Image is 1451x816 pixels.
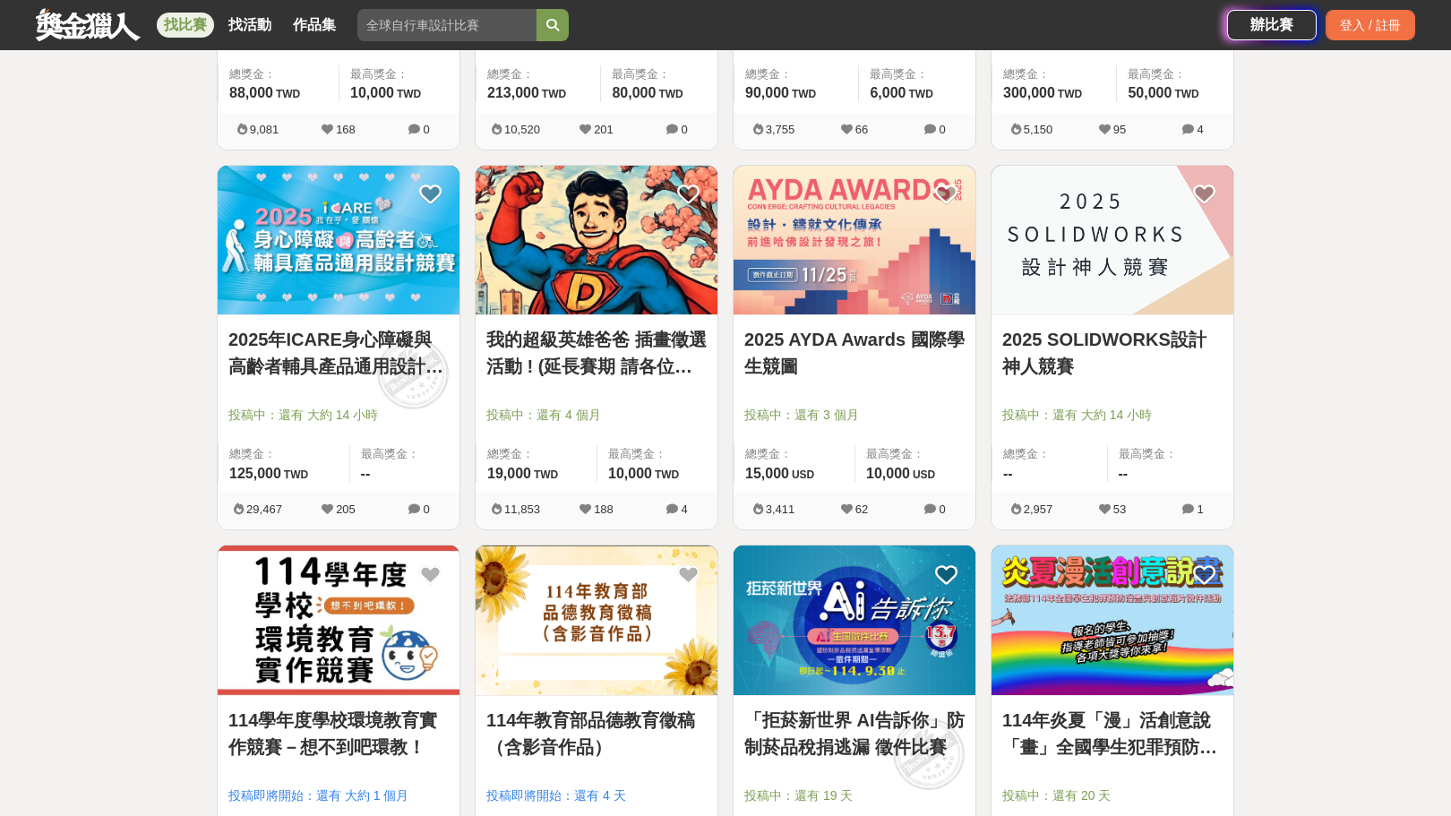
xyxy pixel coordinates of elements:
a: 我的超級英雄爸爸 插畫徵選活動 ! (延長賽期 請各位踴躍參與) [486,326,707,380]
a: 114年炎夏「漫」活創意說「畫」全國學生犯罪預防漫畫與創意短片徵件 [1002,707,1223,760]
span: 19,000 [487,466,531,481]
a: Cover Image [218,545,459,696]
span: TWD [542,88,566,100]
img: Cover Image [734,545,975,695]
a: 找活動 [221,13,279,38]
span: 90,000 [745,85,789,100]
span: 1 [1197,502,1203,516]
span: 3,411 [766,502,795,516]
span: -- [1119,466,1129,481]
span: 總獎金： [229,65,328,83]
a: Cover Image [476,166,717,316]
span: 投稿中：還有 大約 14 小時 [228,406,449,425]
span: 15,000 [745,466,789,481]
span: 2,957 [1024,502,1053,516]
img: Cover Image [992,545,1233,695]
span: 3,755 [766,123,795,136]
span: -- [361,466,371,481]
span: 10,000 [866,466,910,481]
span: 總獎金： [745,65,847,83]
span: 總獎金： [1003,65,1105,83]
span: 投稿中：還有 19 天 [744,786,965,805]
span: 5,150 [1024,123,1053,136]
span: 投稿中：還有 3 個月 [744,406,965,425]
span: 最高獎金： [870,65,965,83]
span: TWD [792,88,816,100]
img: Cover Image [218,166,459,315]
span: 最高獎金： [1119,445,1223,463]
span: 總獎金： [487,65,589,83]
a: Cover Image [734,545,975,696]
img: Cover Image [734,166,975,315]
span: 投稿中：還有 20 天 [1002,786,1223,805]
a: 作品集 [286,13,343,38]
span: 4 [681,502,687,516]
span: 總獎金： [1003,445,1096,463]
span: 總獎金： [229,445,339,463]
span: 投稿即將開始：還有 4 天 [486,786,707,805]
span: 125,000 [229,466,281,481]
a: Cover Image [218,166,459,316]
span: 最高獎金： [866,445,965,463]
span: 62 [855,502,868,516]
span: 88,000 [229,85,273,100]
span: 188 [594,502,614,516]
img: Cover Image [218,545,459,695]
span: 0 [423,502,429,516]
span: 6,000 [870,85,906,100]
span: TWD [276,88,300,100]
span: TWD [284,468,308,481]
span: 0 [939,123,945,136]
span: 201 [594,123,614,136]
span: 0 [939,502,945,516]
a: 辦比賽 [1227,10,1317,40]
span: 0 [423,123,429,136]
span: 最高獎金： [1128,65,1223,83]
a: Cover Image [992,545,1233,696]
span: 投稿即將開始：還有 大約 1 個月 [228,786,449,805]
span: 29,467 [246,502,282,516]
span: 11,853 [504,502,540,516]
span: TWD [1174,88,1198,100]
span: 總獎金： [487,445,586,463]
span: USD [792,468,814,481]
span: 最高獎金： [612,65,707,83]
span: 168 [336,123,356,136]
span: 66 [855,123,868,136]
span: 9,081 [250,123,279,136]
span: 投稿中：還有 大約 14 小時 [1002,406,1223,425]
span: 最高獎金： [608,445,707,463]
span: 300,000 [1003,85,1055,100]
span: TWD [909,88,933,100]
span: 95 [1113,123,1126,136]
span: 53 [1113,502,1126,516]
a: 2025 AYDA Awards 國際學生競圖 [744,326,965,380]
span: 4 [1197,123,1203,136]
a: Cover Image [992,166,1233,316]
span: 10,000 [608,466,652,481]
span: TWD [397,88,421,100]
span: 80,000 [612,85,656,100]
a: Cover Image [734,166,975,316]
span: TWD [534,468,558,481]
span: 最高獎金： [350,65,449,83]
span: 50,000 [1128,85,1172,100]
img: Cover Image [476,166,717,315]
span: 0 [681,123,687,136]
img: Cover Image [992,166,1233,315]
span: 總獎金： [745,445,844,463]
span: TWD [1058,88,1082,100]
a: 「拒菸新世界 AI告訴你」防制菸品稅捐逃漏 徵件比賽 [744,707,965,760]
span: 投稿中：還有 4 個月 [486,406,707,425]
span: 10,520 [504,123,540,136]
a: 2025 SOLIDWORKS設計神人競賽 [1002,326,1223,380]
input: 全球自行車設計比賽 [357,9,537,41]
span: 213,000 [487,85,539,100]
span: TWD [655,468,679,481]
span: 最高獎金： [361,445,449,463]
span: USD [913,468,935,481]
a: 找比賽 [157,13,214,38]
a: 114年教育部品德教育徵稿（含影音作品） [486,707,707,760]
span: TWD [658,88,683,100]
